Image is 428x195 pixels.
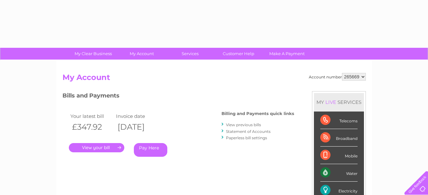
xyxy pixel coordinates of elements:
div: Telecoms [320,112,358,129]
a: Paperless bill settings [226,135,267,140]
a: Make A Payment [261,48,313,60]
a: Pay Here [134,143,167,157]
div: Account number [309,73,366,81]
td: Invoice date [114,112,160,120]
h3: Bills and Payments [62,91,294,102]
th: [DATE] [114,120,160,134]
a: Statement of Accounts [226,129,271,134]
a: Services [164,48,216,60]
a: . [69,143,124,152]
th: £347.92 [69,120,115,134]
a: View previous bills [226,122,261,127]
div: Mobile [320,147,358,164]
div: MY SERVICES [314,93,364,111]
a: My Clear Business [67,48,120,60]
div: LIVE [324,99,337,105]
h4: Billing and Payments quick links [221,111,294,116]
a: My Account [115,48,168,60]
td: Your latest bill [69,112,115,120]
a: Customer Help [212,48,265,60]
div: Broadband [320,129,358,147]
div: Water [320,164,358,182]
h2: My Account [62,73,366,85]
